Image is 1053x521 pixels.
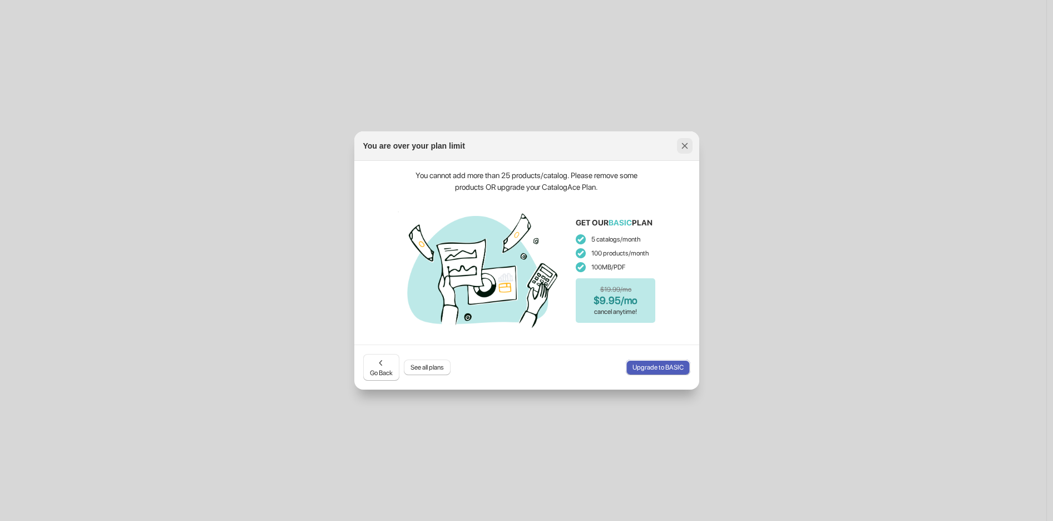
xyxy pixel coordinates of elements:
p: GET OUR PLAN [576,217,652,228]
span: Upgrade to BASIC [632,363,684,372]
span: Go Back [370,357,393,377]
button: See all plans [404,360,451,375]
p: 5 catalogs/month [576,234,655,245]
div: You cannot add more than 25 products/catalog. Please remove some products OR upgrade your Catalog... [416,170,638,193]
span: BASIC [609,218,632,227]
img: finances [398,204,565,332]
p: 100MB/PDF [576,262,655,273]
button: Upgrade to BASIC [626,360,690,375]
p: $ 9.95 [594,295,637,306]
button: Go Back [363,354,399,381]
p: $ 19.99 /mo [600,284,631,295]
p: cancel anytime! [594,306,637,317]
span: /mo [621,294,637,306]
p: 100 products/month [576,248,655,259]
span: See all plans [411,363,444,372]
h2: You are over your plan limit [363,140,465,151]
